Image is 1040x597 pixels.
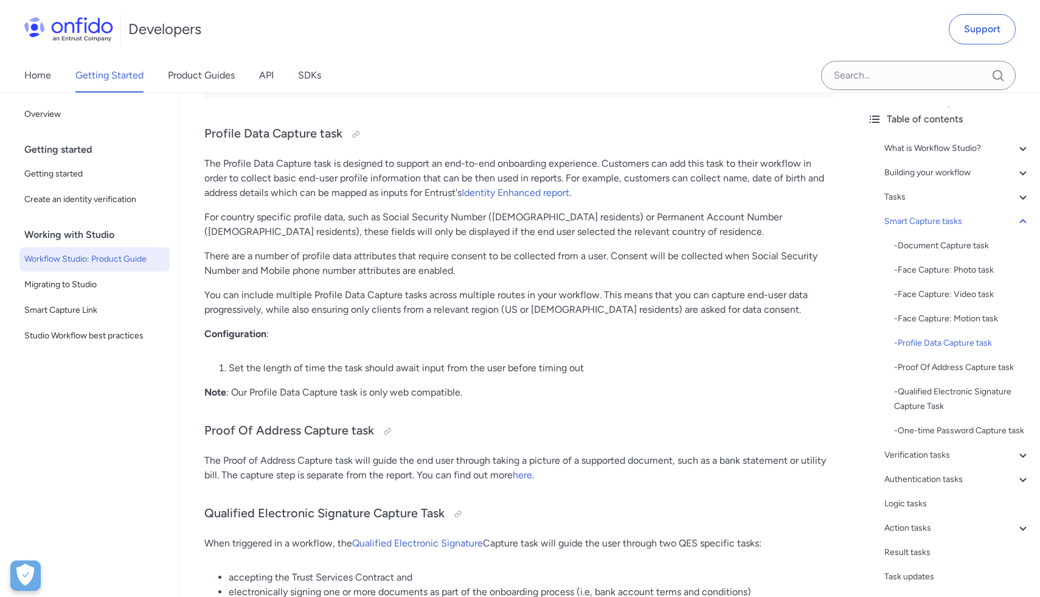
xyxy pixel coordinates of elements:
[894,263,1030,278] div: - Face Capture: Photo task
[24,107,165,122] span: Overview
[884,497,1030,511] a: Logic tasks
[884,448,1030,463] a: Verification tasks
[894,312,1030,326] a: -Face Capture: Motion task
[513,469,532,481] a: here
[884,214,1030,229] a: Smart Capture tasks
[19,298,170,323] a: Smart Capture Link
[894,287,1030,302] a: -Face Capture: Video task
[168,58,235,93] a: Product Guides
[352,537,483,549] a: Qualified Electronic Signature
[884,472,1030,487] a: Authentication tasks
[24,138,175,162] div: Getting started
[229,361,833,375] li: Set the length of time the task should await input from the user before timing out
[894,424,1030,438] div: - One-time Password Capture task
[884,190,1030,204] a: Tasks
[204,249,833,278] p: There are a number of profile data attributes that require consent to be collected from a user. C...
[229,570,833,585] li: accepting the Trust Services Contract and
[462,187,569,198] a: Identity Enhanced report
[884,166,1030,180] a: Building your workflow
[10,560,41,591] div: Cookie Preferences
[19,162,170,186] a: Getting started
[867,112,1030,127] div: Table of contents
[24,303,165,318] span: Smart Capture Link
[894,312,1030,326] div: - Face Capture: Motion task
[204,125,833,144] h3: Profile Data Capture task
[204,453,833,483] p: The Proof of Address Capture task will guide the end user through taking a picture of a supported...
[24,329,165,343] span: Studio Workflow best practices
[821,61,1016,90] input: Onfido search input field
[884,141,1030,156] a: What is Workflow Studio?
[204,385,833,400] p: : Our Profile Data Capture task is only web compatible.
[19,247,170,271] a: Workflow Studio: Product Guide
[19,324,170,348] a: Studio Workflow best practices
[204,504,833,524] h3: Qualified Electronic Signature Capture Task
[894,263,1030,278] a: -Face Capture: Photo task
[24,252,165,267] span: Workflow Studio: Product Guide
[204,536,833,551] p: When triggered in a workflow, the Capture task will guide the user through two QES specific tasks:
[204,288,833,317] p: You can include multiple Profile Data Capture tasks across multiple routes in your workflow. This...
[204,328,266,340] strong: Configuration
[204,422,833,441] h3: Proof Of Address Capture task
[884,521,1030,536] a: Action tasks
[894,336,1030,351] a: -Profile Data Capture task
[204,386,226,398] strong: Note
[204,156,833,200] p: The Profile Data Capture task is designed to support an end-to-end onboarding experience. Custome...
[24,58,51,93] a: Home
[19,273,170,297] a: Migrating to Studio
[10,560,41,591] button: Open Preferences
[949,14,1016,44] a: Support
[894,424,1030,438] a: -One-time Password Capture task
[894,360,1030,375] a: -Proof Of Address Capture task
[259,58,274,93] a: API
[894,287,1030,302] div: - Face Capture: Video task
[894,385,1030,414] div: - Qualified Electronic Signature Capture Task
[894,336,1030,351] div: - Profile Data Capture task
[19,187,170,212] a: Create an identity verification
[24,192,165,207] span: Create an identity verification
[128,19,201,39] h1: Developers
[204,327,833,341] p: :
[24,278,165,292] span: Migrating to Studio
[19,102,170,127] a: Overview
[894,360,1030,375] div: - Proof Of Address Capture task
[894,239,1030,253] a: -Document Capture task
[204,210,833,239] p: For country specific profile data, such as Social Security Number ([DEMOGRAPHIC_DATA] residents) ...
[884,545,1030,560] a: Result tasks
[75,58,144,93] a: Getting Started
[24,17,113,41] img: Onfido Logo
[894,385,1030,414] a: -Qualified Electronic Signature Capture Task
[24,167,165,181] span: Getting started
[24,223,175,247] div: Working with Studio
[884,570,1030,584] a: Task updates
[894,239,1030,253] div: - Document Capture task
[298,58,321,93] a: SDKs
